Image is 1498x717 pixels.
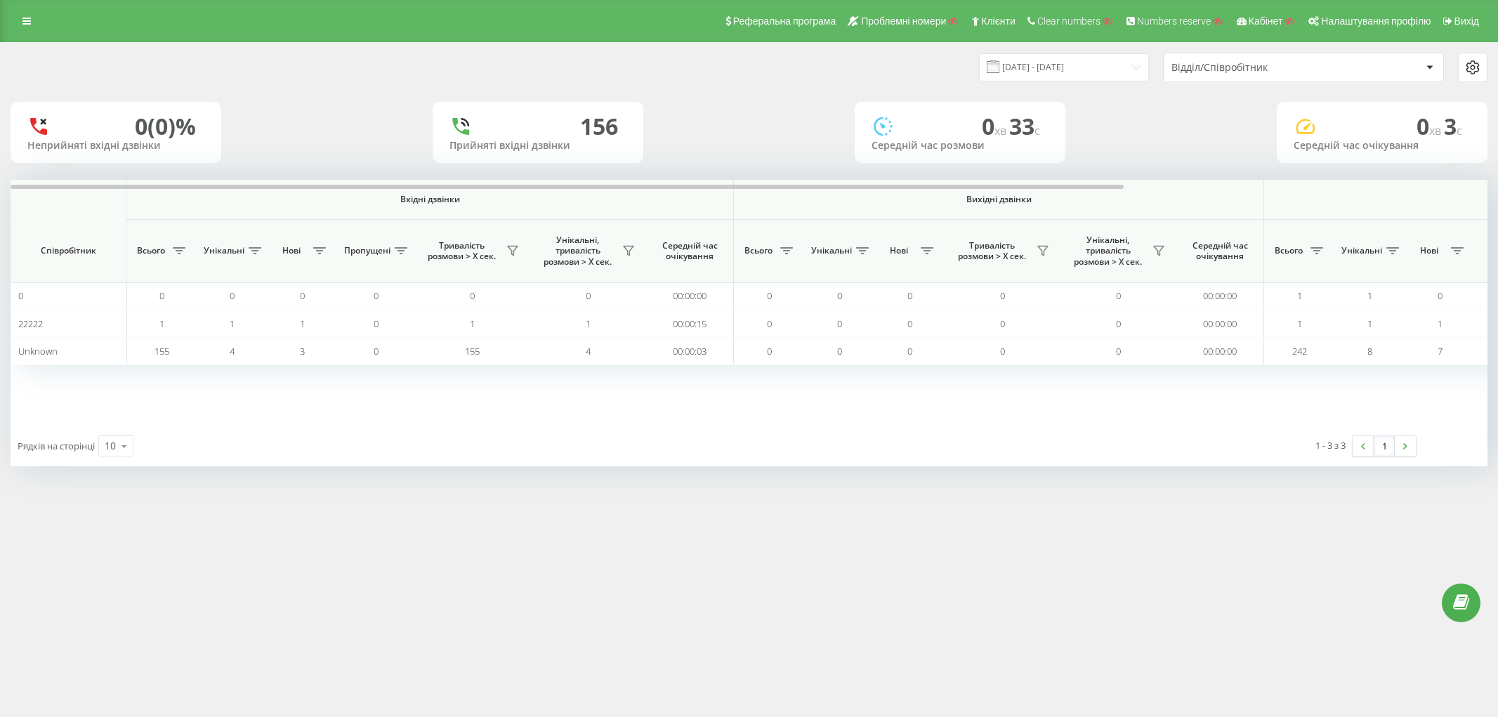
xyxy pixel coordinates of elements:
span: Нові [881,245,916,256]
span: 0 [1417,111,1444,141]
span: Унікальні [204,245,244,256]
span: 0 [837,345,842,357]
span: 242 [1292,345,1307,357]
span: 0 [586,289,591,302]
span: 155 [155,345,169,357]
span: Унікальні [1341,245,1382,256]
span: 1 [1297,289,1302,302]
span: 0 [1116,345,1121,357]
td: 00:00:03 [646,338,734,365]
span: 0 [767,289,772,302]
span: 1 [230,317,235,330]
div: 0 (0)% [135,113,196,140]
div: Прийняті вхідні дзвінки [449,140,626,152]
span: c [1034,123,1040,138]
span: 0 [1116,289,1121,302]
span: 0 [1000,345,1005,357]
span: 22222 [18,317,43,330]
div: 156 [580,113,618,140]
span: хв [994,123,1009,138]
div: Середній час розмови [872,140,1049,152]
span: Середній час очікування [1187,240,1253,262]
span: 0 [374,317,379,330]
span: Unknown [18,345,58,357]
span: 0 [374,289,379,302]
span: Numbers reserve [1137,15,1211,27]
span: 1 [1367,289,1372,302]
td: 00:00:00 [646,282,734,310]
span: Кабінет [1249,15,1283,27]
span: 0 [767,317,772,330]
span: 1 [1297,317,1302,330]
div: Середній час очікування [1294,140,1471,152]
div: 1 - 3 з 3 [1315,438,1346,452]
span: 0 [18,289,23,302]
span: Всього [1271,245,1306,256]
span: 1 [1438,317,1443,330]
span: Унікальні, тривалість розмови > Х сек. [1067,235,1148,268]
span: Тривалість розмови > Х сек. [952,240,1032,262]
span: 0 [982,111,1009,141]
span: 1 [470,317,475,330]
span: Клієнти [981,15,1016,27]
span: Рядків на сторінці [18,440,95,452]
span: 1 [1367,317,1372,330]
span: 1 [586,317,591,330]
div: Відділ/Співробітник [1171,62,1339,74]
span: Тривалість розмови > Х сек. [421,240,502,262]
span: 0 [159,289,164,302]
span: 0 [907,289,912,302]
span: 0 [300,289,305,302]
span: c [1457,123,1462,138]
span: Налаштування профілю [1321,15,1431,27]
span: 0 [1000,317,1005,330]
span: 0 [907,317,912,330]
span: 155 [465,345,480,357]
span: 0 [1116,317,1121,330]
span: 33 [1009,111,1040,141]
span: Проблемні номери [861,15,946,27]
span: Пропущені [344,245,390,256]
span: 0 [837,317,842,330]
span: 0 [470,289,475,302]
span: Вихід [1454,15,1479,27]
span: Clear numbers [1037,15,1100,27]
a: 1 [1374,436,1395,456]
span: 0 [767,345,772,357]
span: 0 [230,289,235,302]
div: Неприйняті вхідні дзвінки [27,140,204,152]
span: 4 [230,345,235,357]
span: Всього [741,245,776,256]
span: 0 [837,289,842,302]
span: 7 [1438,345,1443,357]
span: 3 [300,345,305,357]
span: Нові [274,245,309,256]
span: Співробітник [22,245,114,256]
span: 0 [374,345,379,357]
span: 0 [907,345,912,357]
span: 8 [1367,345,1372,357]
span: 1 [159,317,164,330]
span: 1 [300,317,305,330]
span: Унікальні, тривалість розмови > Х сек. [537,235,618,268]
div: 10 [105,439,116,453]
span: Реферальна програма [733,15,836,27]
td: 00:00:00 [1176,338,1264,365]
span: 0 [1000,289,1005,302]
span: хв [1429,123,1444,138]
span: 0 [1438,289,1443,302]
span: Вихідні дзвінки [767,194,1231,205]
span: 3 [1444,111,1462,141]
td: 00:00:00 [1176,310,1264,337]
span: 4 [586,345,591,357]
td: 00:00:00 [1176,282,1264,310]
span: Унікальні [811,245,852,256]
span: Нові [1412,245,1447,256]
td: 00:00:15 [646,310,734,337]
span: Вхідні дзвінки [163,194,697,205]
span: Середній час очікування [657,240,723,262]
span: Всього [133,245,169,256]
